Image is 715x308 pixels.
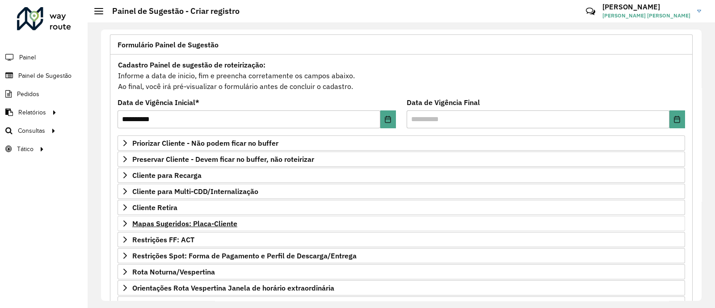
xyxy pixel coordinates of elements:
button: Choose Date [669,110,685,128]
span: Relatórios [18,108,46,117]
a: Orientações Rota Vespertina Janela de horário extraordinária [118,280,685,295]
a: Priorizar Cliente - Não podem ficar no buffer [118,135,685,151]
h3: [PERSON_NAME] [602,3,690,11]
h2: Painel de Sugestão - Criar registro [103,6,240,16]
strong: Cadastro Painel de sugestão de roteirização: [118,60,265,69]
button: Choose Date [380,110,396,128]
label: Data de Vigência Final [407,97,480,108]
a: Mapas Sugeridos: Placa-Cliente [118,216,685,231]
span: Consultas [18,126,45,135]
a: Cliente para Recarga [118,168,685,183]
div: Informe a data de inicio, fim e preencha corretamente os campos abaixo. Ao final, você irá pré-vi... [118,59,685,92]
span: Pre-Roteirização AS / Orientações [132,300,244,308]
span: Cliente para Multi-CDD/Internalização [132,188,258,195]
a: Contato Rápido [581,2,600,21]
span: Cliente Retira [132,204,177,211]
span: Pedidos [17,89,39,99]
span: Tático [17,144,34,154]
span: Formulário Painel de Sugestão [118,41,219,48]
span: Painel de Sugestão [18,71,71,80]
span: Restrições Spot: Forma de Pagamento e Perfil de Descarga/Entrega [132,252,357,259]
span: Rota Noturna/Vespertina [132,268,215,275]
span: Preservar Cliente - Devem ficar no buffer, não roteirizar [132,156,314,163]
span: Mapas Sugeridos: Placa-Cliente [132,220,237,227]
a: Rota Noturna/Vespertina [118,264,685,279]
span: Painel [19,53,36,62]
a: Restrições FF: ACT [118,232,685,247]
a: Preservar Cliente - Devem ficar no buffer, não roteirizar [118,152,685,167]
label: Data de Vigência Inicial [118,97,199,108]
span: Orientações Rota Vespertina Janela de horário extraordinária [132,284,334,291]
span: Priorizar Cliente - Não podem ficar no buffer [132,139,278,147]
span: Cliente para Recarga [132,172,202,179]
a: Restrições Spot: Forma de Pagamento e Perfil de Descarga/Entrega [118,248,685,263]
a: Cliente para Multi-CDD/Internalização [118,184,685,199]
a: Cliente Retira [118,200,685,215]
span: [PERSON_NAME] [PERSON_NAME] [602,12,690,20]
span: Restrições FF: ACT [132,236,194,243]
